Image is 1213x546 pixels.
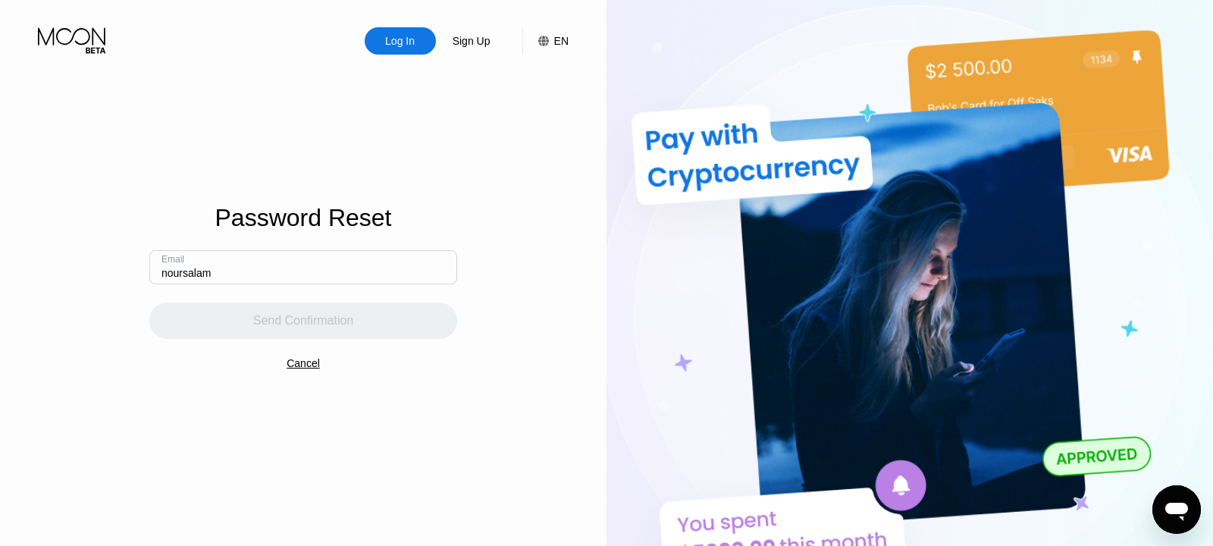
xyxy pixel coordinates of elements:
div: Cancel [287,357,320,369]
iframe: Button to launch messaging window [1152,485,1201,534]
div: EN [554,35,569,47]
div: EN [522,27,569,55]
div: Log In [384,33,416,49]
div: Sign Up [436,27,507,55]
div: Log In [365,27,436,55]
div: Email [161,254,184,265]
div: Password Reset [215,204,392,232]
div: Sign Up [451,33,492,49]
